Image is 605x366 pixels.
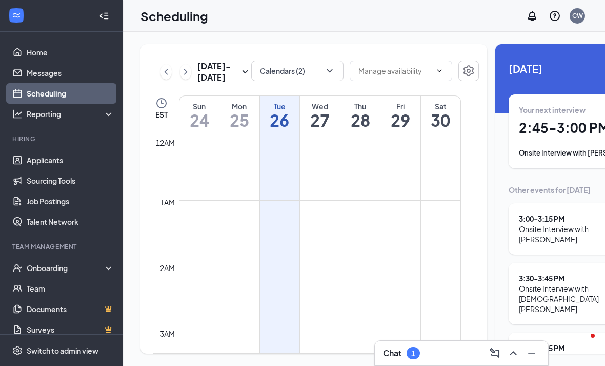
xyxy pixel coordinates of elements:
[27,319,114,340] a: SurveysCrown
[27,109,115,119] div: Reporting
[411,349,415,358] div: 1
[487,345,503,361] button: ComposeMessage
[380,101,420,111] div: Fri
[380,111,420,129] h1: 29
[99,11,109,21] svg: Collapse
[11,10,22,21] svg: WorkstreamLogo
[27,191,114,211] a: Job Postings
[154,137,177,148] div: 12am
[12,134,112,143] div: Hiring
[27,170,114,191] a: Sourcing Tools
[155,97,168,109] svg: Clock
[179,96,219,134] a: August 24, 2025
[523,345,540,361] button: Minimize
[12,345,23,356] svg: Settings
[140,7,208,25] h1: Scheduling
[180,64,191,80] button: ChevronRight
[160,64,172,80] button: ChevronLeft
[325,66,335,76] svg: ChevronDown
[526,10,538,22] svg: Notifications
[383,348,401,359] h3: Chat
[380,96,420,134] a: August 29, 2025
[197,61,239,83] h3: [DATE] - [DATE]
[239,66,251,78] svg: SmallChevronDown
[27,42,114,63] a: Home
[251,61,344,81] button: Calendars (2)ChevronDown
[155,109,168,120] span: EST
[505,345,521,361] button: ChevronUp
[27,150,114,170] a: Applicants
[421,96,460,134] a: August 30, 2025
[435,67,443,75] svg: ChevronDown
[489,347,501,359] svg: ComposeMessage
[572,11,583,20] div: CW
[12,109,23,119] svg: Analysis
[549,10,561,22] svg: QuestionInfo
[300,101,340,111] div: Wed
[27,63,114,83] a: Messages
[27,211,114,232] a: Talent Network
[358,65,431,76] input: Manage availability
[27,83,114,104] a: Scheduling
[458,61,479,83] a: Settings
[219,111,259,129] h1: 25
[27,278,114,299] a: Team
[12,263,23,273] svg: UserCheck
[27,345,98,356] div: Switch to admin view
[27,263,106,273] div: Onboarding
[27,299,114,319] a: DocumentsCrown
[260,111,300,129] h1: 26
[12,242,112,251] div: Team Management
[421,111,460,129] h1: 30
[161,66,171,78] svg: ChevronLeft
[421,101,460,111] div: Sat
[340,101,380,111] div: Thu
[180,66,191,78] svg: ChevronRight
[462,65,475,77] svg: Settings
[340,111,380,129] h1: 28
[458,61,479,81] button: Settings
[260,101,300,111] div: Tue
[219,101,259,111] div: Mon
[340,96,380,134] a: August 28, 2025
[219,96,259,134] a: August 25, 2025
[570,331,595,356] iframe: Intercom live chat
[526,347,538,359] svg: Minimize
[507,347,519,359] svg: ChevronUp
[300,96,340,134] a: August 27, 2025
[300,111,340,129] h1: 27
[158,262,177,274] div: 2am
[179,111,219,129] h1: 24
[179,101,219,111] div: Sun
[158,197,177,208] div: 1am
[158,328,177,339] div: 3am
[260,96,300,134] a: August 26, 2025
